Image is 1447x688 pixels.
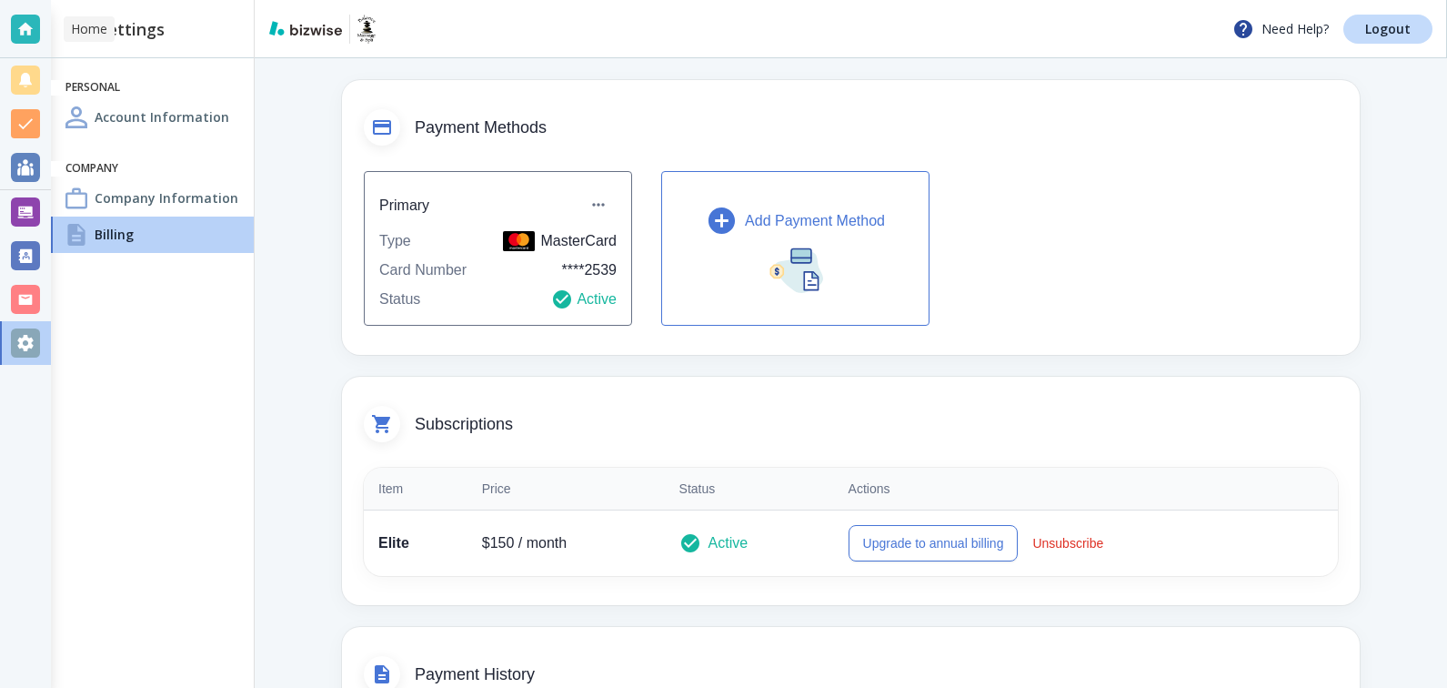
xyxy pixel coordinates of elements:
[357,15,376,44] img: Balance Massage and Spa
[415,665,1338,685] span: Payment History
[482,532,650,554] p: $ 150 / month
[95,188,238,207] h4: Company Information
[665,468,834,511] th: Status
[708,532,749,554] p: Active
[51,180,254,217] a: Company InformationCompany Information
[65,80,239,96] h6: Personal
[503,230,617,252] p: MasterCard
[415,118,1338,138] span: Payment Methods
[379,194,429,217] h6: Primary
[503,231,535,251] img: MasterCard
[1343,15,1432,44] a: Logout
[71,20,107,38] p: Home
[269,21,342,35] img: bizwise
[1025,525,1110,562] button: Unsubscribe
[51,217,254,253] a: BillingBilling
[69,17,165,42] h2: Settings
[51,99,254,136] a: Account InformationAccount Information
[364,468,467,511] th: Item
[415,415,1338,435] span: Subscriptions
[834,468,1338,511] th: Actions
[467,468,665,511] th: Price
[65,161,239,177] h6: Company
[745,210,885,232] p: Add Payment Method
[379,259,467,281] p: Card Number
[1232,18,1329,40] p: Need Help?
[1365,23,1411,35] p: Logout
[378,532,453,554] p: Elite
[95,225,134,244] h4: Billing
[661,171,929,326] button: Add Payment Method
[379,230,411,252] p: Type
[95,107,229,126] h4: Account Information
[849,525,1019,562] button: Upgrade to annual billing
[379,288,420,310] p: Status
[551,288,617,310] p: Active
